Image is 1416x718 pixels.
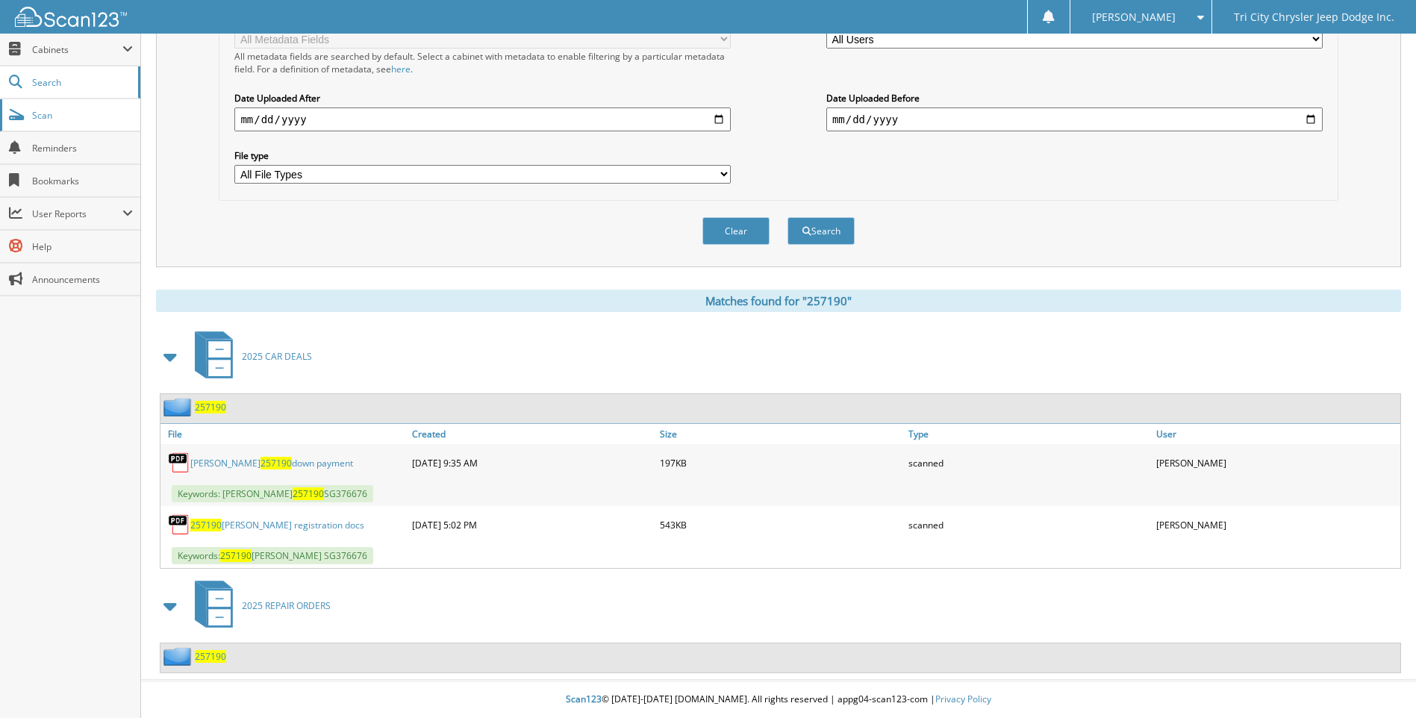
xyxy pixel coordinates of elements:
a: Created [408,424,656,444]
a: 2025 REPAIR ORDERS [186,576,331,635]
a: 257190 [195,401,226,413]
div: [DATE] 5:02 PM [408,510,656,540]
span: [PERSON_NAME] [1092,13,1176,22]
label: File type [234,149,731,162]
div: 197KB [656,448,904,478]
div: All metadata fields are searched by default. Select a cabinet with metadata to enable filtering b... [234,50,731,75]
span: Bookmarks [32,175,133,187]
input: end [826,107,1323,131]
div: © [DATE]-[DATE] [DOMAIN_NAME]. All rights reserved | appg04-scan123-com | [141,681,1416,718]
a: 2025 CAR DEALS [186,327,312,386]
div: [PERSON_NAME] [1153,448,1400,478]
a: User [1153,424,1400,444]
span: Help [32,240,133,253]
img: scan123-logo-white.svg [15,7,127,27]
span: 2025 REPAIR ORDERS [242,599,331,612]
span: 257190 [220,549,252,562]
a: here [391,63,411,75]
div: scanned [905,510,1153,540]
input: start [234,107,731,131]
a: [PERSON_NAME]257190down payment [190,457,353,469]
div: 543KB [656,510,904,540]
a: Privacy Policy [935,693,991,705]
span: 257190 [261,457,292,469]
span: Announcements [32,273,133,286]
img: folder2.png [163,647,195,666]
a: Type [905,424,1153,444]
button: Search [787,217,855,245]
span: Scan123 [566,693,602,705]
div: Matches found for "257190" [156,290,1401,312]
span: Keywords: [PERSON_NAME] SG376676 [172,485,373,502]
label: Date Uploaded After [234,92,731,104]
img: PDF.png [168,513,190,536]
span: Keywords: [PERSON_NAME] SG376676 [172,547,373,564]
img: PDF.png [168,452,190,474]
div: scanned [905,448,1153,478]
a: File [160,424,408,444]
label: Date Uploaded Before [826,92,1323,104]
div: [PERSON_NAME] [1153,510,1400,540]
span: Tri City Chrysler Jeep Dodge Inc. [1234,13,1394,22]
span: User Reports [32,207,122,220]
span: 2025 CAR DEALS [242,350,312,363]
iframe: Chat Widget [1341,646,1416,718]
button: Clear [702,217,770,245]
div: [DATE] 9:35 AM [408,448,656,478]
span: Reminders [32,142,133,154]
span: Cabinets [32,43,122,56]
span: 257190 [293,487,324,500]
span: Scan [32,109,133,122]
a: 257190 [195,650,226,663]
a: Size [656,424,904,444]
span: 257190 [190,519,222,531]
span: Search [32,76,131,89]
img: folder2.png [163,398,195,416]
a: 257190[PERSON_NAME] registration docs [190,519,364,531]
